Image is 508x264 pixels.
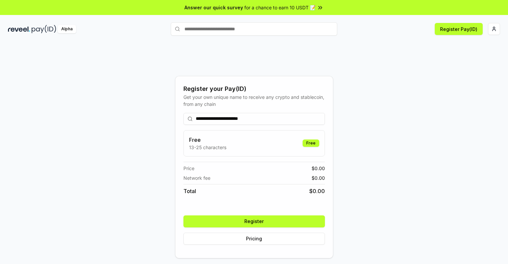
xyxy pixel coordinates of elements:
[183,233,325,245] button: Pricing
[183,215,325,227] button: Register
[184,4,243,11] span: Answer our quick survey
[183,165,194,172] span: Price
[183,174,210,181] span: Network fee
[189,144,226,151] p: 13-25 characters
[8,25,30,33] img: reveel_dark
[183,94,325,108] div: Get your own unique name to receive any crypto and stablecoin, from any chain
[189,136,226,144] h3: Free
[435,23,483,35] button: Register Pay(ID)
[183,84,325,94] div: Register your Pay(ID)
[244,4,316,11] span: for a chance to earn 10 USDT 📝
[58,25,76,33] div: Alpha
[309,187,325,195] span: $ 0.00
[183,187,196,195] span: Total
[303,139,319,147] div: Free
[32,25,56,33] img: pay_id
[312,174,325,181] span: $ 0.00
[312,165,325,172] span: $ 0.00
